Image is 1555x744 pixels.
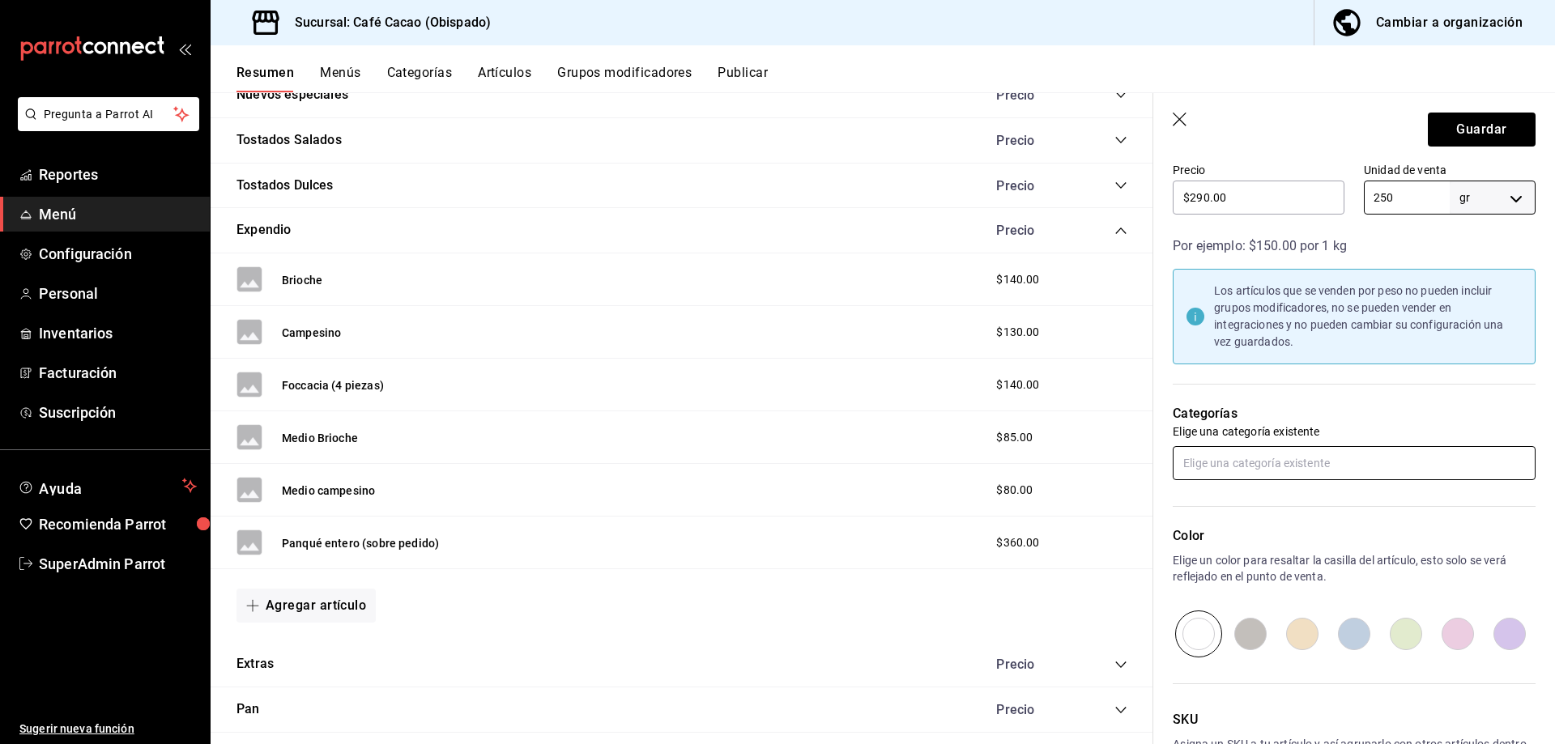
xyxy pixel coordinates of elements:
button: Pregunta a Parrot AI [18,97,199,131]
span: $140.00 [996,376,1039,393]
div: Por ejemplo: $150.00 por 1 kg [1173,236,1536,256]
button: Pan [236,700,260,719]
button: collapse-category-row [1114,88,1127,101]
span: $85.00 [996,429,1033,446]
p: Elige una categoría existente [1173,423,1536,440]
button: Publicar [718,65,768,92]
button: Medio Brioche [282,430,358,446]
button: Panqué entero (sobre pedido) [282,535,439,551]
button: collapse-category-row [1114,179,1127,192]
button: collapse-category-row [1114,704,1127,716]
button: Agregar artículo [236,589,376,623]
button: Artículos [478,65,531,92]
span: SuperAdmin Parrot [39,553,197,575]
div: Precio [980,657,1084,672]
span: Reportes [39,164,197,185]
span: Inventarios [39,322,197,344]
span: $130.00 [996,324,1039,341]
span: $140.00 [996,271,1039,288]
input: $0.00 [1173,181,1344,215]
button: Nuevos especiales [236,86,348,104]
span: $80.00 [996,482,1033,499]
button: Menús [320,65,360,92]
button: collapse-category-row [1114,224,1127,237]
div: Cambiar a organización [1376,11,1523,34]
span: Recomienda Parrot [39,513,197,535]
button: Extras [236,655,274,674]
div: Precio [980,87,1084,103]
label: Unidad de venta [1364,164,1536,176]
button: Grupos modificadores [557,65,692,92]
span: Facturación [39,362,197,384]
button: Tostados Salados [236,131,342,150]
button: Tostados Dulces [236,176,334,195]
div: Precio [980,133,1084,148]
span: Menú [39,203,197,225]
button: Guardar [1428,113,1536,147]
div: gr [1450,182,1536,213]
div: Los artículos que se venden por peso no pueden incluir grupos modificadores, no se pueden vender ... [1214,283,1522,351]
input: 0 [1364,181,1450,215]
button: Categorías [387,65,453,92]
input: Elige una categoría existente [1173,446,1536,480]
h3: Sucursal: Café Cacao (Obispado) [282,13,491,32]
p: Categorías [1173,404,1536,423]
span: Pregunta a Parrot AI [44,106,174,123]
span: Suscripción [39,402,197,423]
p: Color [1173,526,1536,546]
button: collapse-category-row [1114,658,1127,671]
div: navigation tabs [236,65,1555,92]
span: Configuración [39,243,197,265]
span: Personal [39,283,197,304]
span: Ayuda [39,476,176,495]
button: collapse-category-row [1114,134,1127,147]
span: Sugerir nueva función [19,721,197,738]
button: open_drawer_menu [178,42,191,55]
button: Foccacia (4 piezas) [282,377,384,393]
button: Campesino [282,325,341,341]
a: Pregunta a Parrot AI [11,117,199,134]
button: Medio campesino [282,483,375,499]
label: Precio [1173,164,1344,176]
span: $360.00 [996,534,1039,551]
button: Brioche [282,272,322,288]
p: Elige un color para resaltar la casilla del artículo, esto solo se verá reflejado en el punto de ... [1173,552,1536,585]
button: Resumen [236,65,294,92]
div: Precio [980,178,1084,193]
div: Precio [980,702,1084,717]
button: Expendio [236,221,291,240]
p: SKU [1173,710,1536,729]
div: Precio [980,223,1084,238]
